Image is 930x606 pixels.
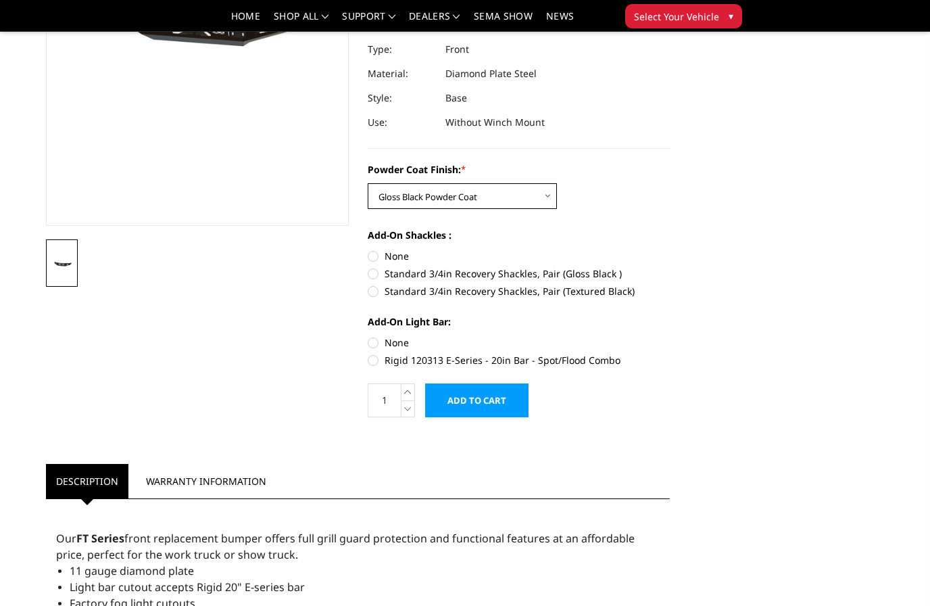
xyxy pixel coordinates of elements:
a: SEMA Show [474,11,533,31]
button: Select Your Vehicle [625,4,742,28]
a: Description [46,464,128,498]
dt: Type: [368,37,435,62]
span: ▾ [729,9,733,23]
label: Standard 3/4in Recovery Shackles, Pair (Gloss Black ) [368,266,670,281]
a: shop all [274,11,328,31]
a: Home [231,11,260,31]
a: News [546,11,574,31]
a: Support [342,11,395,31]
label: Add-On Shackles : [368,228,670,242]
dt: Use: [368,110,435,135]
label: Add-On Light Bar: [368,314,670,329]
label: Standard 3/4in Recovery Shackles, Pair (Textured Black) [368,284,670,298]
span: Our front replacement bumper offers full grill guard protection and functional features at an aff... [56,531,635,562]
span: Select Your Vehicle [634,9,719,24]
img: 2023-2025 Ford F450-550 - FT Series - Base Front Bumper [50,259,74,270]
label: None [368,335,670,350]
input: Add to Cart [425,383,529,417]
dd: Front [445,37,469,62]
a: Dealers [409,11,460,31]
dd: Diamond Plate Steel [445,62,537,86]
label: None [368,249,670,263]
span: Light bar cutout accepts Rigid 20" E-series bar [70,580,305,595]
strong: FT Series [76,531,124,546]
span: 11 gauge diamond plate [70,563,194,578]
label: Rigid 120313 E-Series - 20in Bar - Spot/Flood Combo [368,353,670,367]
dd: Without Winch Mount [445,110,545,135]
label: Powder Coat Finish: [368,162,670,177]
a: Warranty Information [136,464,276,498]
dt: Material: [368,62,435,86]
dd: Base [445,86,467,110]
dt: Style: [368,86,435,110]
